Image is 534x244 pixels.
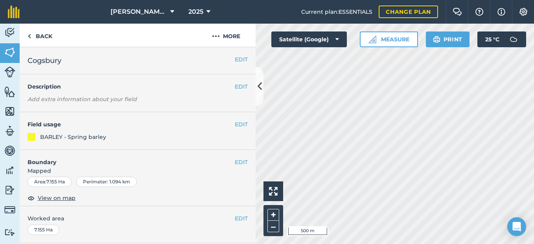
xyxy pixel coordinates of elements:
[4,184,15,196] img: svg+xml;base64,PD94bWwgdmVyc2lvbj0iMS4wIiBlbmNvZGluZz0idXRmLTgiPz4KPCEtLSBHZW5lcmF0b3I6IEFkb2JlIE...
[28,82,248,91] h4: Description
[360,31,418,47] button: Measure
[4,27,15,39] img: svg+xml;base64,PD94bWwgdmVyc2lvbj0iMS4wIiBlbmNvZGluZz0idXRmLTgiPz4KPCEtLSBHZW5lcmF0b3I6IEFkb2JlIE...
[475,8,484,16] img: A question mark icon
[235,82,248,91] button: EDIT
[28,55,61,66] span: Cogsbury
[507,217,526,236] div: Open Intercom Messenger
[4,145,15,157] img: svg+xml;base64,PD94bWwgdmVyc2lvbj0iMS4wIiBlbmNvZGluZz0idXRmLTgiPz4KPCEtLSBHZW5lcmF0b3I6IEFkb2JlIE...
[271,31,347,47] button: Satellite (Google)
[28,120,235,129] h4: Field usage
[20,150,235,166] h4: Boundary
[197,24,256,47] button: More
[301,7,372,16] span: Current plan : ESSENTIALS
[28,193,35,203] img: svg+xml;base64,PHN2ZyB4bWxucz0iaHR0cDovL3d3dy53My5vcmcvMjAwMC9zdmciIHdpZHRoPSIxOCIgaGVpZ2h0PSIyNC...
[4,67,15,78] img: svg+xml;base64,PD94bWwgdmVyc2lvbj0iMS4wIiBlbmNvZGluZz0idXRmLTgiPz4KPCEtLSBHZW5lcmF0b3I6IEFkb2JlIE...
[4,86,15,98] img: svg+xml;base64,PHN2ZyB4bWxucz0iaHR0cDovL3d3dy53My5vcmcvMjAwMC9zdmciIHdpZHRoPSI1NiIgaGVpZ2h0PSI2MC...
[4,229,15,236] img: svg+xml;base64,PD94bWwgdmVyc2lvbj0iMS4wIiBlbmNvZGluZz0idXRmLTgiPz4KPCEtLSBHZW5lcmF0b3I6IEFkb2JlIE...
[28,96,137,103] em: Add extra information about your field
[4,125,15,137] img: svg+xml;base64,PD94bWwgdmVyc2lvbj0iMS4wIiBlbmNvZGluZz0idXRmLTgiPz4KPCEtLSBHZW5lcmF0b3I6IEFkb2JlIE...
[38,194,75,202] span: View on map
[379,6,438,18] a: Change plan
[235,55,248,64] button: EDIT
[8,6,20,18] img: fieldmargin Logo
[4,46,15,58] img: svg+xml;base64,PHN2ZyB4bWxucz0iaHR0cDovL3d3dy53My5vcmcvMjAwMC9zdmciIHdpZHRoPSI1NiIgaGVpZ2h0PSI2MC...
[235,120,248,129] button: EDIT
[28,193,75,203] button: View on map
[40,133,106,141] div: BARLEY - Spring barley
[235,214,248,223] button: EDIT
[110,7,167,17] span: [PERSON_NAME] ESTATES
[4,165,15,176] img: svg+xml;base64,PD94bWwgdmVyc2lvbj0iMS4wIiBlbmNvZGluZz0idXRmLTgiPz4KPCEtLSBHZW5lcmF0b3I6IEFkb2JlIE...
[497,7,505,17] img: svg+xml;base64,PHN2ZyB4bWxucz0iaHR0cDovL3d3dy53My5vcmcvMjAwMC9zdmciIHdpZHRoPSIxNyIgaGVpZ2h0PSIxNy...
[368,35,376,43] img: Ruler icon
[433,35,440,44] img: svg+xml;base64,PHN2ZyB4bWxucz0iaHR0cDovL3d3dy53My5vcmcvMjAwMC9zdmciIHdpZHRoPSIxOSIgaGVpZ2h0PSIyNC...
[426,31,470,47] button: Print
[267,221,279,232] button: –
[20,24,60,47] a: Back
[267,209,279,221] button: +
[28,31,31,41] img: svg+xml;base64,PHN2ZyB4bWxucz0iaHR0cDovL3d3dy53My5vcmcvMjAwMC9zdmciIHdpZHRoPSI5IiBoZWlnaHQ9IjI0Ii...
[28,177,72,187] div: Area : 7.155 Ha
[235,158,248,166] button: EDIT
[4,105,15,117] img: svg+xml;base64,PHN2ZyB4bWxucz0iaHR0cDovL3d3dy53My5vcmcvMjAwMC9zdmciIHdpZHRoPSI1NiIgaGVpZ2h0PSI2MC...
[477,31,526,47] button: 25 °C
[506,31,521,47] img: svg+xml;base64,PD94bWwgdmVyc2lvbj0iMS4wIiBlbmNvZGluZz0idXRmLTgiPz4KPCEtLSBHZW5lcmF0b3I6IEFkb2JlIE...
[485,31,499,47] span: 25 ° C
[4,204,15,215] img: svg+xml;base64,PD94bWwgdmVyc2lvbj0iMS4wIiBlbmNvZGluZz0idXRmLTgiPz4KPCEtLSBHZW5lcmF0b3I6IEFkb2JlIE...
[453,8,462,16] img: Two speech bubbles overlapping with the left bubble in the forefront
[269,187,278,196] img: Four arrows, one pointing top left, one top right, one bottom right and the last bottom left
[28,225,59,235] div: 7.155 Ha
[212,31,220,41] img: svg+xml;base64,PHN2ZyB4bWxucz0iaHR0cDovL3d3dy53My5vcmcvMjAwMC9zdmciIHdpZHRoPSIyMCIgaGVpZ2h0PSIyNC...
[188,7,203,17] span: 2025
[76,177,137,187] div: Perimeter : 1.094 km
[519,8,528,16] img: A cog icon
[28,214,248,223] span: Worked area
[20,166,256,175] span: Mapped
